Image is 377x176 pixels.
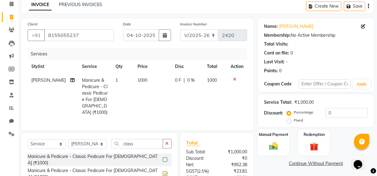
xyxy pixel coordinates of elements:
[306,2,341,11] button: Create New
[299,79,351,89] input: Enter Offer / Coupon Code
[138,77,147,83] span: 1000
[294,99,314,106] div: ₹1,000.00
[259,132,288,137] label: Manual Payment
[82,77,108,115] span: Manicure & Pedicure - Classic Pedicure For [DEMOGRAPHIC_DATA] (₹1000)
[78,60,111,73] th: Service
[264,68,278,74] div: Points:
[264,23,278,30] div: Name:
[264,99,292,106] div: Service Total:
[217,168,252,174] div: ₹23.81
[264,59,285,65] div: Last Visit:
[351,152,371,170] iframe: chat widget
[217,155,252,162] div: ₹0
[112,60,134,73] th: Qty
[111,139,163,148] input: Search or Scan
[279,23,313,30] a: [PERSON_NAME]
[171,60,203,73] th: Disc
[353,80,371,89] button: Apply
[59,2,102,7] a: PREVIOUS INVOICES
[294,110,313,115] label: Percentage
[203,60,227,73] th: Total
[264,32,368,39] div: No Active Membership
[264,41,288,47] div: Total Visits:
[264,32,291,39] div: Membership:
[28,29,45,41] button: +91
[259,160,373,167] a: Continue Without Payment
[227,60,247,73] th: Action
[31,77,66,83] span: [PERSON_NAME]
[182,155,217,162] div: Discount:
[186,140,200,146] span: Total
[115,77,118,83] span: 1
[186,168,197,174] span: SGST
[182,149,217,155] div: Sub Total:
[290,50,293,56] div: 0
[44,29,114,41] input: Search by Name/Mobile/Email/Code
[279,68,282,74] div: 0
[175,77,181,84] span: 0 F
[286,59,288,65] div: -
[28,60,78,73] th: Stylist
[184,77,185,84] span: |
[182,162,217,168] div: Net:
[217,149,252,155] div: ₹1,000.00
[134,60,172,73] th: Price
[294,118,303,123] label: Fixed
[123,21,131,27] label: Date
[217,162,252,168] div: ₹952.38
[187,77,195,84] span: 0 %
[304,132,325,137] label: Redemption
[307,141,321,152] img: _gift.svg
[344,2,365,11] button: Save
[264,50,289,56] div: Card on file:
[180,21,207,27] label: Invoice Number
[199,169,208,174] span: 2.5%
[182,168,217,174] div: ( )
[266,141,281,151] img: _cash.svg
[28,21,37,27] label: Client
[207,77,217,83] span: 1000
[28,48,252,60] div: Services
[264,110,283,116] div: Discount:
[28,153,160,166] div: Manicure & Pedicure - Classic Pedicure For [DEMOGRAPHIC_DATA] (₹1000)
[264,81,299,87] div: Coupon Code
